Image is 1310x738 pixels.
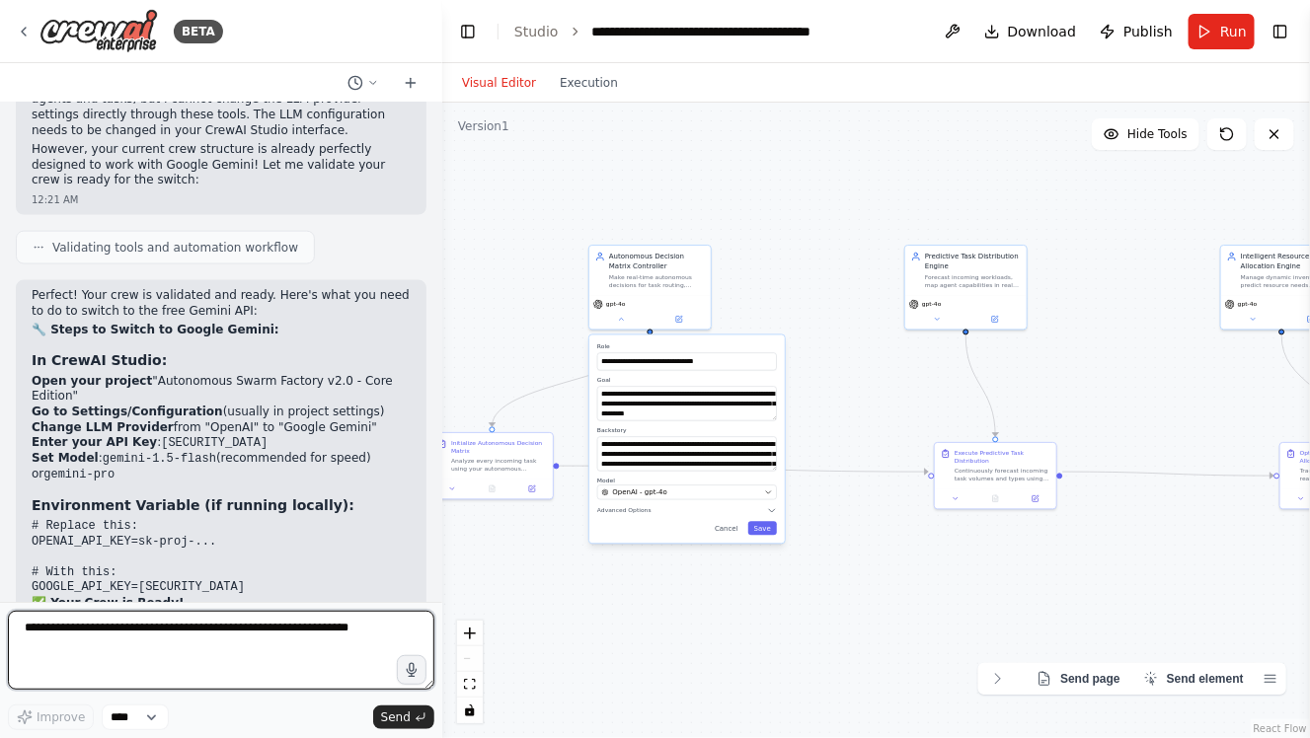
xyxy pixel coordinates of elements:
[32,435,411,452] li: :
[454,18,482,45] button: Hide left sidebar
[457,621,483,646] button: zoom in
[1220,22,1247,41] span: Run
[381,709,411,725] span: Send
[397,655,426,685] button: Click to speak your automation idea
[597,343,777,351] label: Role
[1063,467,1274,480] g: Edge from c836dec4-00ea-47ae-8321-3ba97f8e8f9d to 2c5d7a04-6491-45a4-a2b7-f74a98056c4e
[606,301,626,309] span: gpt-4o
[514,22,814,41] nav: breadcrumb
[514,24,559,39] a: Studio
[609,252,705,271] div: Autonomous Decision Matrix Controller
[32,405,411,420] li: (usually in project settings)
[32,452,99,466] strong: Set Model
[515,483,549,495] button: Open in side panel
[32,77,411,138] p: I need to clarify something important - I can modify your crew's agents and tasks, but I cannot c...
[922,301,942,309] span: gpt-4o
[748,522,777,536] button: Save
[39,9,158,53] img: Logo
[925,273,1021,289] div: Forecast incoming workloads, map agent capabilities in real-time, route tasks optimally, and prev...
[974,493,1016,505] button: No output available
[597,485,777,500] button: OpenAI - gpt-4o
[1019,493,1052,505] button: Open in side panel
[457,621,483,723] div: React Flow controls
[8,704,94,730] button: Improve
[904,245,1028,331] div: Predictive Task Distribution EngineForecast incoming workloads, map agent capabilities in real-ti...
[1267,18,1294,45] button: Show right sidebar
[43,469,115,482] code: gemini-pro
[488,335,655,427] g: Edge from 49390e65-64d8-4166-8965-452bb1648eeb to 44cde6c7-b88e-4bdc-b592-0be8153866e1
[1127,126,1188,142] span: Hide Tools
[967,314,1024,326] button: Open in side panel
[1092,14,1181,49] button: Publish
[32,498,354,514] strong: Environment Variable (if running locally):
[32,452,411,484] li: : (recommended for speed) or
[457,672,483,698] button: fit view
[709,522,744,536] button: Cancel
[37,709,85,725] span: Improve
[32,374,152,388] strong: Open your project
[32,405,223,418] strong: Go to Settings/Configuration
[976,14,1085,49] button: Download
[32,352,167,368] strong: In CrewAI Studio:
[32,597,185,611] strong: ✅ Your Crew is Ready!
[588,245,712,331] div: Autonomous Decision Matrix ControllerMake real-time autonomous decisions for task routing, resour...
[597,506,777,516] button: Advanced Options
[457,698,483,723] button: toggle interactivity
[451,439,547,455] div: Initialize Autonomous Decision Matrix
[597,377,777,385] label: Goal
[652,314,708,326] button: Open in side panel
[52,240,298,256] span: Validating tools and automation workflow
[597,427,777,435] label: Backstory
[597,478,777,485] label: Model
[450,71,548,95] button: Visual Editor
[451,457,547,473] div: Analyze every incoming task using your autonomous decision engine. Assess urgency through real-ti...
[373,705,434,729] button: Send
[609,273,705,289] div: Make real-time autonomous decisions for task routing, resource allocation, and priority managemen...
[32,192,411,207] div: 12:21 AM
[395,71,426,95] button: Start a new chat
[955,449,1050,465] div: Execute Predictive Task Distribution
[32,323,279,336] strong: 🔧 Steps to Switch to Google Gemini:
[32,142,411,188] p: However, your current crew structure is already perfectly designed to work with Google Gemini! Le...
[1189,14,1255,49] button: Run
[560,461,929,477] g: Edge from 44cde6c7-b88e-4bdc-b592-0be8153866e1 to c836dec4-00ea-47ae-8321-3ba97f8e8f9d
[174,20,223,43] div: BETA
[32,420,174,434] strong: Change LLM Provider
[32,435,157,449] strong: Enter your API Key
[962,335,1001,437] g: Edge from 0fd7ca38-36fb-4378-84e6-2bd4cd176882 to c836dec4-00ea-47ae-8321-3ba97f8e8f9d
[471,483,512,495] button: No output available
[32,420,411,436] li: from "OpenAI" to "Google Gemini"
[548,71,630,95] button: Execution
[340,71,387,95] button: Switch to previous chat
[934,442,1057,510] div: Execute Predictive Task DistributionContinuously forecast incoming task volumes and types using A...
[458,118,509,134] div: Version 1
[613,487,667,497] span: OpenAI - gpt-4o
[1092,118,1199,150] button: Hide Tools
[1254,723,1307,734] a: React Flow attribution
[430,432,554,500] div: Initialize Autonomous Decision MatrixAnalyze every incoming task using your autonomous decision e...
[597,507,652,515] span: Advanced Options
[1238,301,1258,309] span: gpt-4o
[32,520,245,595] code: # Replace this: OPENAI_API_KEY=sk-proj-... # With this: GOOGLE_API_KEY=[SECURITY_DATA]
[925,252,1021,271] div: Predictive Task Distribution Engine
[103,453,216,467] code: gemini-1.5-flash
[32,288,411,319] p: Perfect! Your crew is validated and ready. Here's what you need to do to switch to the free Gemin...
[1008,22,1077,41] span: Download
[32,374,411,405] li: "Autonomous Swarm Factory v2.0 - Core Edition"
[1123,22,1173,41] span: Publish
[161,436,268,450] code: [SECURITY_DATA]
[955,467,1050,482] div: Continuously forecast incoming task volumes and types using AI-driven prediction models. Map all ...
